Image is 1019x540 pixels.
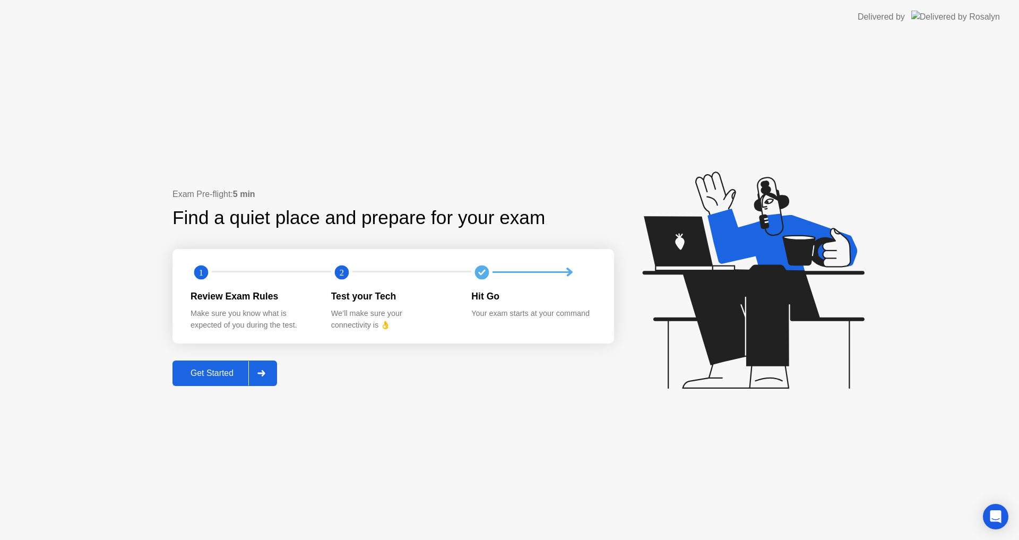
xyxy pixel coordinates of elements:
div: We’ll make sure your connectivity is 👌 [331,308,455,331]
div: Delivered by [858,11,905,23]
div: Get Started [176,368,248,378]
div: Open Intercom Messenger [983,504,1008,529]
div: Make sure you know what is expected of you during the test. [191,308,314,331]
b: 5 min [233,190,255,199]
div: Exam Pre-flight: [172,188,614,201]
text: 2 [340,267,344,277]
div: Your exam starts at your command [471,308,595,320]
img: Delivered by Rosalyn [911,11,1000,23]
button: Get Started [172,361,277,386]
div: Hit Go [471,289,595,303]
div: Review Exam Rules [191,289,314,303]
div: Find a quiet place and prepare for your exam [172,204,547,232]
div: Test your Tech [331,289,455,303]
text: 1 [199,267,203,277]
